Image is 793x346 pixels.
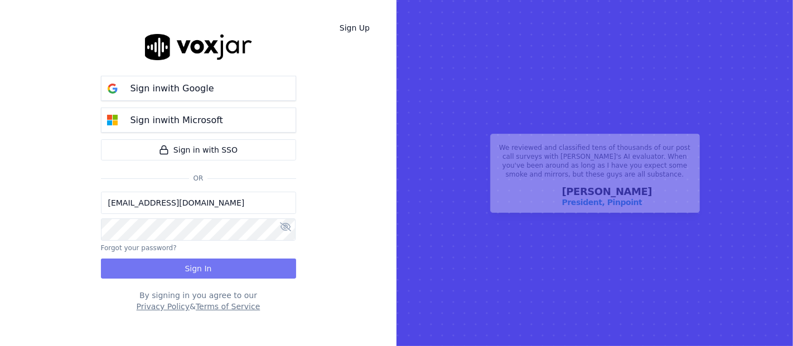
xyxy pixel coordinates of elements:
[137,301,190,312] button: Privacy Policy
[101,139,296,160] a: Sign in with SSO
[130,114,223,127] p: Sign in with Microsoft
[101,109,124,131] img: microsoft Sign in button
[101,76,296,101] button: Sign inwith Google
[497,143,693,183] p: We reviewed and classified tens of thousands of our post call surveys with [PERSON_NAME]'s AI eva...
[101,77,124,100] img: google Sign in button
[562,187,652,208] div: [PERSON_NAME]
[331,18,379,38] a: Sign Up
[101,192,296,214] input: Email
[101,290,296,312] div: By signing in you agree to our &
[101,243,177,252] button: Forgot your password?
[189,174,208,183] span: Or
[562,197,642,208] p: President, Pinpoint
[130,82,214,95] p: Sign in with Google
[101,259,296,279] button: Sign In
[145,34,252,60] img: logo
[101,108,296,133] button: Sign inwith Microsoft
[196,301,260,312] button: Terms of Service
